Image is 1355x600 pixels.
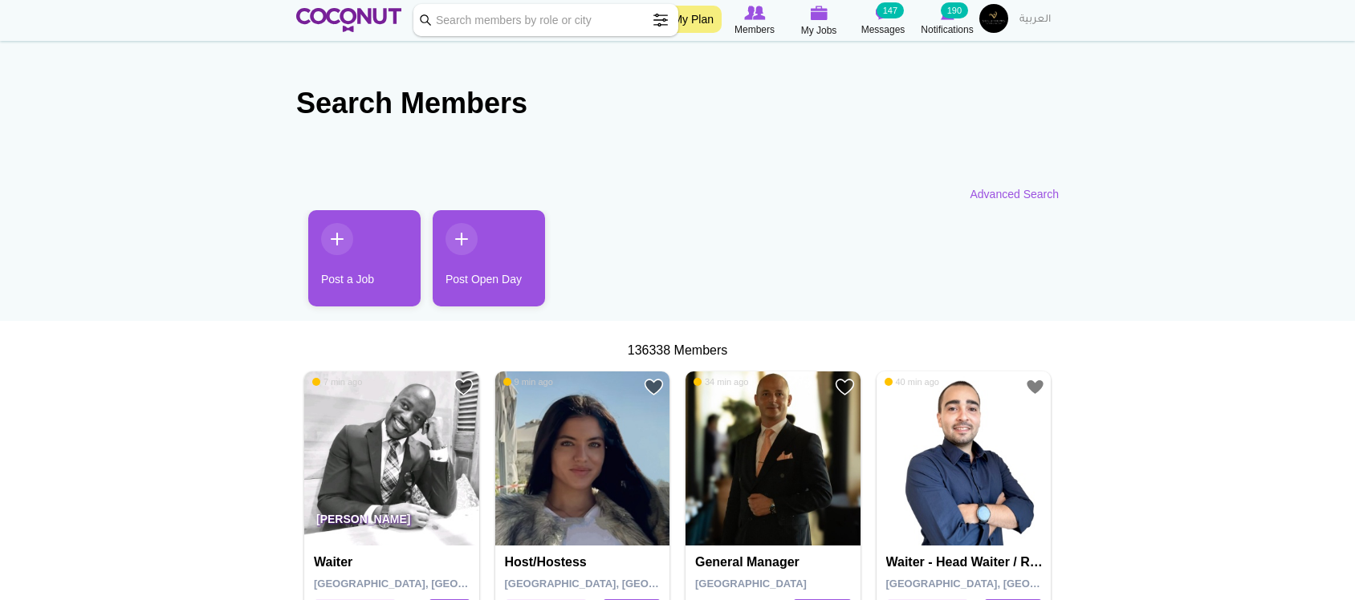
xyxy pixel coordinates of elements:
[921,22,973,38] span: Notifications
[722,4,787,38] a: Browse Members Members
[695,555,855,570] h4: General Manager
[296,8,401,32] img: Home
[454,377,474,397] a: Add to Favourites
[810,6,828,20] img: My Jobs
[312,376,362,387] span: 7 min ago
[970,186,1059,202] a: Advanced Search
[308,210,421,306] a: Post a Job
[801,22,837,39] span: My Jobs
[314,578,543,590] span: [GEOGRAPHIC_DATA], [GEOGRAPHIC_DATA]
[941,6,954,20] img: Notifications
[941,2,968,18] small: 190
[304,501,479,545] p: [PERSON_NAME]
[296,342,1059,360] div: 136338 Members
[296,210,409,318] li: 1 / 2
[861,22,905,38] span: Messages
[744,6,765,20] img: Browse Members
[875,6,891,20] img: Messages
[433,210,545,306] a: Post Open Day
[885,376,939,387] span: 40 min ago
[665,6,722,33] a: My Plan
[734,22,775,38] span: Members
[835,377,855,397] a: Add to Favourites
[851,4,915,38] a: Messages Messages 147
[421,210,533,318] li: 2 / 2
[503,376,553,387] span: 9 min ago
[1025,377,1045,397] a: Add to Favourites
[877,2,904,18] small: 147
[644,377,664,397] a: Add to Favourites
[296,84,1059,123] h2: Search Members
[505,555,665,570] h4: Host/Hostess
[413,4,678,36] input: Search members by role or city
[695,578,807,590] span: [GEOGRAPHIC_DATA]
[886,555,1046,570] h4: Waiter - Head Waiter / Restaurant Manager
[694,376,748,387] span: 34 min ago
[787,4,851,39] a: My Jobs My Jobs
[886,578,1115,590] span: [GEOGRAPHIC_DATA], [GEOGRAPHIC_DATA]
[314,555,474,570] h4: Waiter
[1011,4,1059,36] a: العربية
[505,578,734,590] span: [GEOGRAPHIC_DATA], [GEOGRAPHIC_DATA]
[915,4,979,38] a: Notifications Notifications 190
